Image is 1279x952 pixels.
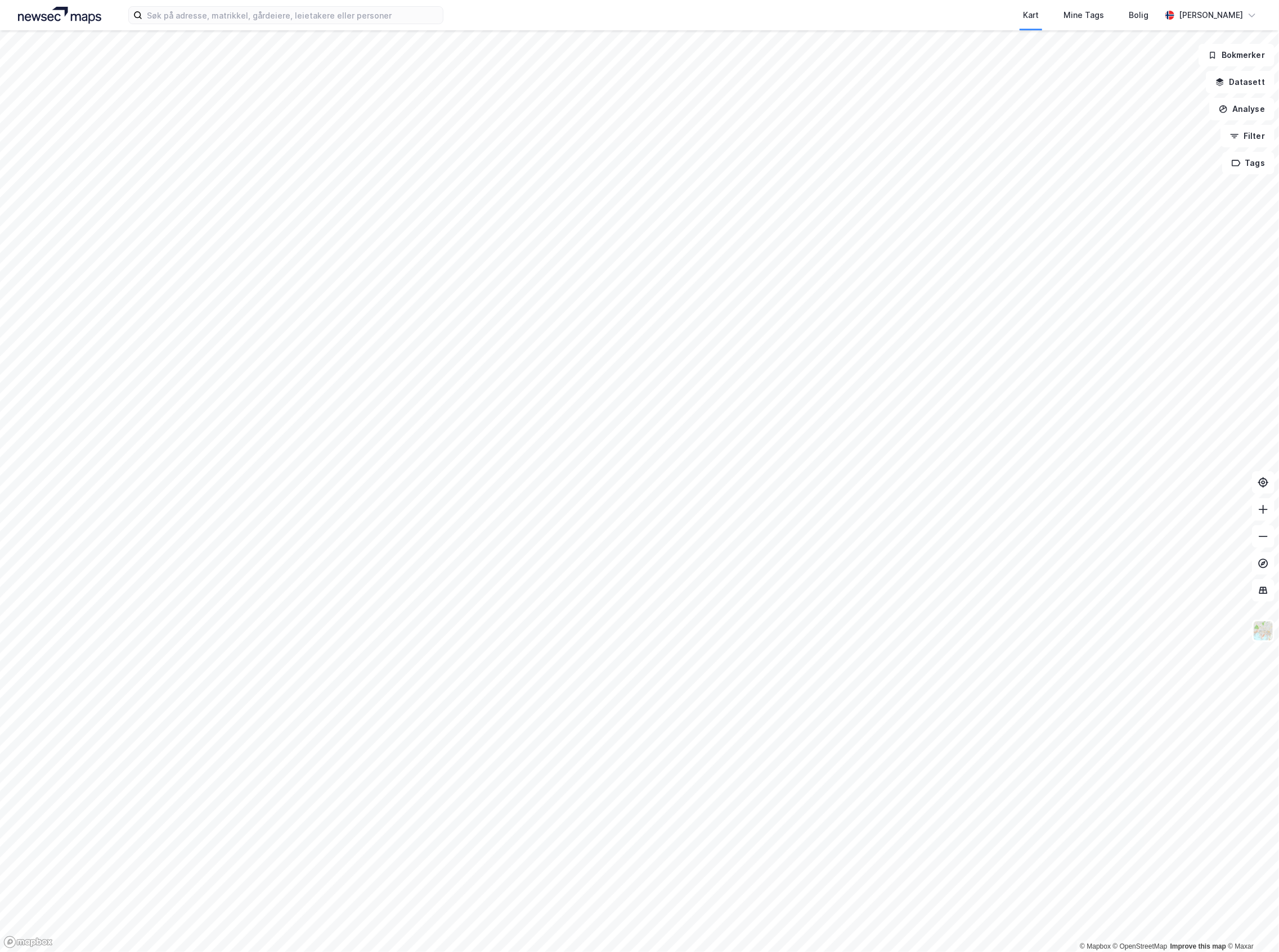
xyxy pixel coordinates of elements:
[1206,71,1274,93] button: Datasett
[1223,898,1279,952] div: Kontrollprogram for chat
[1129,8,1148,22] div: Bolig
[1063,8,1104,22] div: Mine Tags
[142,7,443,24] input: Søk på adresse, matrikkel, gårdeiere, leietakere eller personer
[1209,98,1274,120] button: Analyse
[1222,152,1274,174] button: Tags
[1170,942,1226,950] a: Improve this map
[3,936,53,949] a: Mapbox homepage
[1023,8,1039,22] div: Kart
[1220,125,1274,147] button: Filter
[18,7,101,24] img: logo.a4113a55bc3d86da70a041830d287a7e.svg
[1113,942,1168,950] a: OpenStreetMap
[1080,942,1111,950] a: Mapbox
[1253,620,1274,642] img: Z
[1179,8,1243,22] div: [PERSON_NAME]
[1199,44,1274,66] button: Bokmerker
[1223,898,1279,952] iframe: Chat Widget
